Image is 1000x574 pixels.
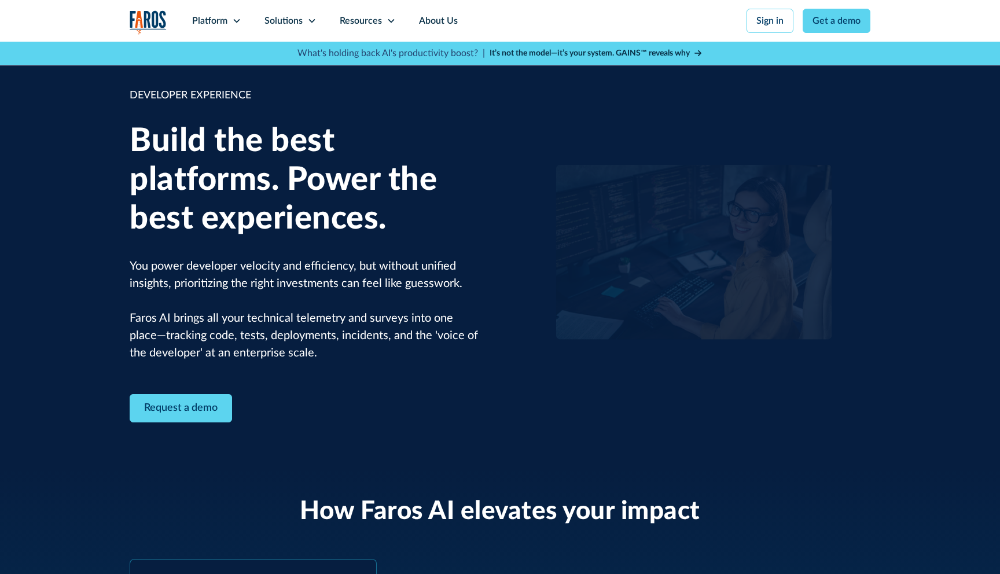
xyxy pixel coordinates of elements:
[490,49,690,57] strong: It’s not the model—it’s your system. GAINS™ reveals why
[490,47,703,60] a: It’s not the model—it’s your system. GAINS™ reveals why
[130,88,483,104] div: DEVELOPER EXPERIENCE
[130,122,483,239] h1: Build the best platforms. Power the best experiences.
[297,46,485,60] p: What's holding back AI's productivity boost? |
[192,14,227,28] div: Platform
[130,10,167,34] a: home
[300,496,700,527] h2: How Faros AI elevates your impact
[803,9,870,33] a: Get a demo
[130,394,232,422] a: Contact Modal
[747,9,793,33] a: Sign in
[340,14,382,28] div: Resources
[130,10,167,34] img: Logo of the analytics and reporting company Faros.
[264,14,303,28] div: Solutions
[130,257,483,362] p: You power developer velocity and efficiency, but without unified insights, prioritizing the right...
